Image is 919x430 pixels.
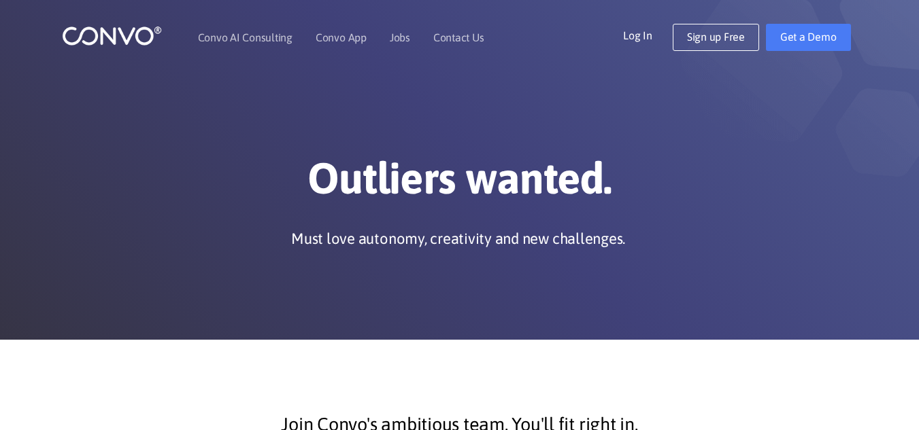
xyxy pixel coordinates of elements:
a: Jobs [390,32,410,43]
a: Convo App [316,32,367,43]
a: Sign up Free [673,24,759,51]
p: Must love autonomy, creativity and new challenges. [291,228,625,249]
a: Get a Demo [766,24,851,51]
img: logo_1.png [62,25,162,46]
a: Convo AI Consulting [198,32,293,43]
h1: Outliers wanted. [82,152,837,215]
a: Contact Us [433,32,484,43]
a: Log In [623,24,673,46]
